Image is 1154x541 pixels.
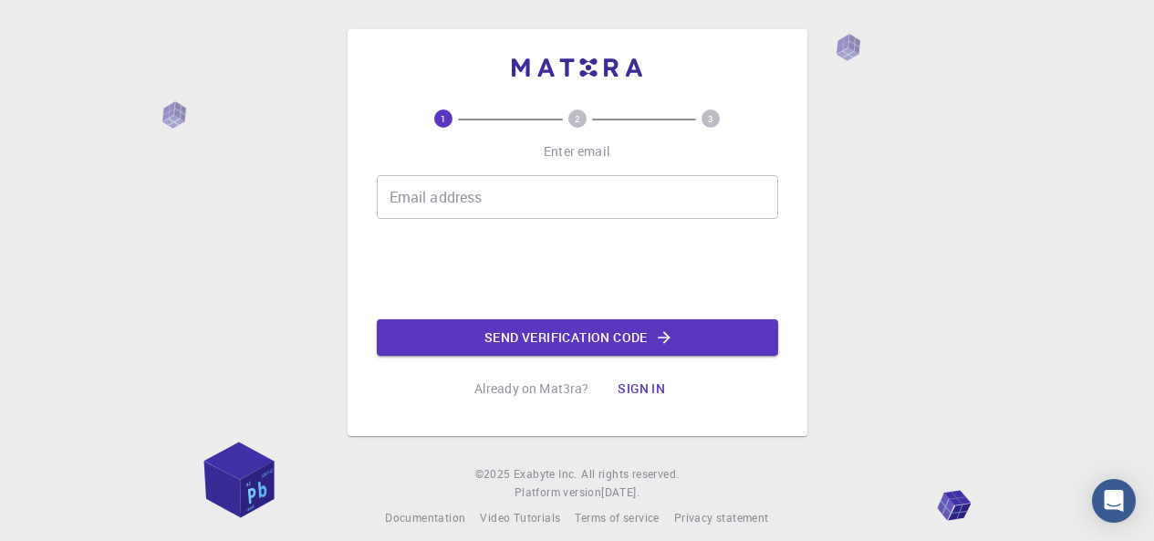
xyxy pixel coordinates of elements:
button: Sign in [603,370,680,407]
a: Documentation [385,509,465,527]
a: Exabyte Inc. [514,465,577,484]
span: Terms of service [575,510,659,525]
div: Open Intercom Messenger [1092,479,1136,523]
span: Documentation [385,510,465,525]
span: Privacy statement [674,510,769,525]
a: Video Tutorials [480,509,560,527]
a: [DATE]. [601,484,639,502]
span: Platform version [515,484,601,502]
span: Exabyte Inc. [514,466,577,481]
p: Already on Mat3ra? [474,380,589,398]
text: 2 [575,112,580,125]
text: 3 [708,112,713,125]
span: Video Tutorials [480,510,560,525]
text: 1 [441,112,446,125]
p: Enter email [544,142,610,161]
a: Privacy statement [674,509,769,527]
span: [DATE] . [601,484,639,499]
iframe: reCAPTCHA [439,234,716,305]
span: All rights reserved. [581,465,679,484]
button: Send verification code [377,319,778,356]
a: Terms of service [575,509,659,527]
span: © 2025 [475,465,514,484]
